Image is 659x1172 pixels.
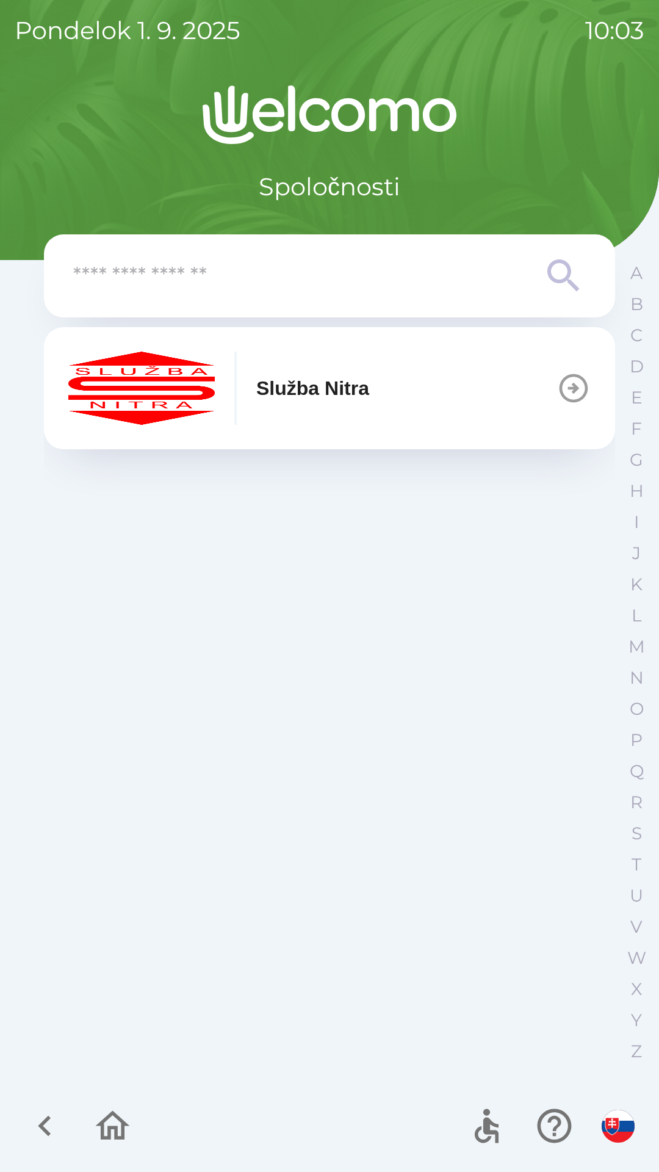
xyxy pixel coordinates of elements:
[621,880,652,911] button: U
[621,320,652,351] button: C
[632,854,641,875] p: T
[630,698,644,720] p: O
[627,947,646,969] p: W
[621,631,652,662] button: M
[621,725,652,756] button: P
[15,12,240,49] p: pondelok 1. 9. 2025
[630,294,643,315] p: B
[631,387,643,408] p: E
[621,1036,652,1067] button: Z
[621,662,652,693] button: N
[630,574,643,595] p: K
[259,168,400,205] p: Spoločnosti
[585,12,644,49] p: 10:03
[621,849,652,880] button: T
[630,761,644,782] p: Q
[621,569,652,600] button: K
[44,85,615,144] img: Logo
[630,449,643,471] p: G
[621,351,652,382] button: D
[630,729,643,751] p: P
[632,823,642,844] p: S
[630,792,643,813] p: R
[621,600,652,631] button: L
[621,444,652,476] button: G
[621,382,652,413] button: E
[631,418,642,440] p: F
[621,507,652,538] button: I
[630,325,643,346] p: C
[621,756,652,787] button: Q
[630,885,643,906] p: U
[628,636,645,657] p: M
[256,374,369,403] p: Služba Nitra
[631,1041,642,1062] p: Z
[621,974,652,1005] button: X
[632,605,641,626] p: L
[630,262,643,284] p: A
[621,289,652,320] button: B
[621,413,652,444] button: F
[621,693,652,725] button: O
[621,942,652,974] button: W
[632,543,641,564] p: J
[630,356,644,377] p: D
[621,538,652,569] button: J
[602,1110,635,1143] img: sk flag
[44,327,615,449] button: Služba Nitra
[621,818,652,849] button: S
[621,787,652,818] button: R
[68,352,215,425] img: c55f63fc-e714-4e15-be12-dfeb3df5ea30.png
[630,916,643,938] p: V
[631,978,642,1000] p: X
[630,480,644,502] p: H
[621,476,652,507] button: H
[634,512,639,533] p: I
[621,1005,652,1036] button: Y
[631,1010,642,1031] p: Y
[621,911,652,942] button: V
[621,258,652,289] button: A
[630,667,644,689] p: N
